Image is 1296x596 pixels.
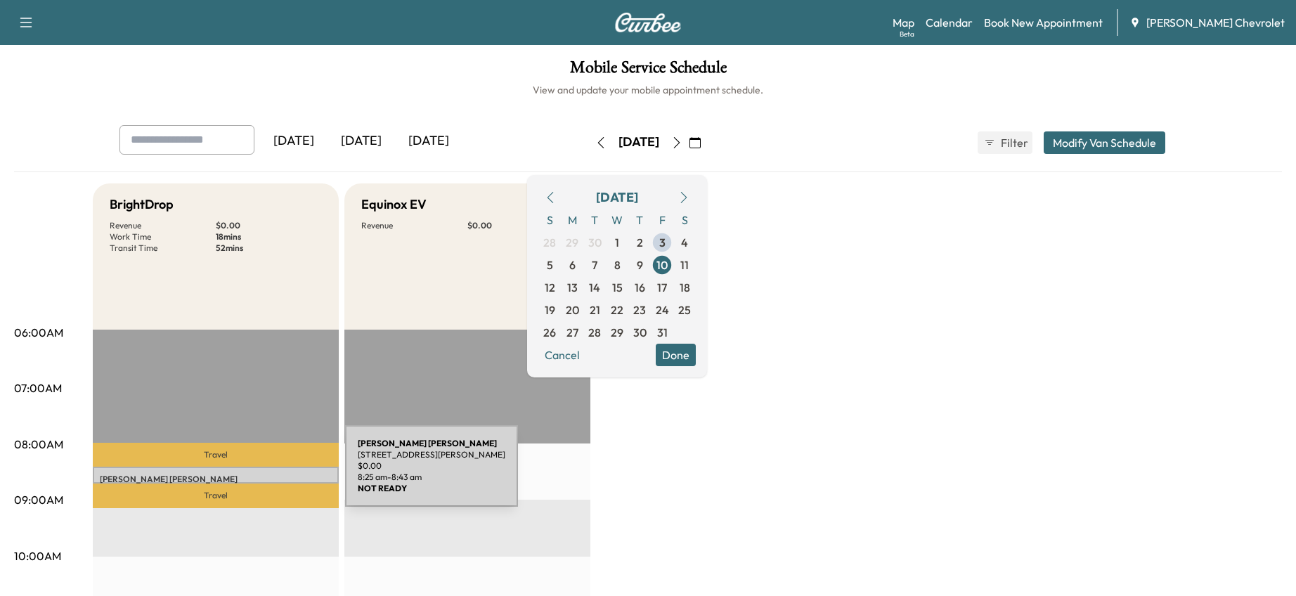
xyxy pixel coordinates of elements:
span: 10 [656,257,668,273]
span: 6 [569,257,576,273]
span: 29 [566,234,578,251]
span: 26 [543,324,556,341]
p: Transit Time [110,242,216,254]
span: 22 [611,302,623,318]
p: 52 mins [216,242,322,254]
div: Beta [900,29,914,39]
span: 1 [615,234,619,251]
p: 09:00AM [14,491,63,508]
p: Travel [93,443,339,467]
span: 11 [680,257,689,273]
button: Done [656,344,696,366]
span: 13 [567,279,578,296]
div: [DATE] [328,125,395,157]
p: 08:00AM [14,436,63,453]
span: T [628,209,651,231]
span: 12 [545,279,555,296]
span: S [673,209,696,231]
span: F [651,209,673,231]
span: W [606,209,628,231]
span: 7 [592,257,597,273]
span: 9 [637,257,643,273]
p: Work Time [110,231,216,242]
span: 19 [545,302,555,318]
span: S [538,209,561,231]
button: Filter [978,131,1032,154]
h5: Equinox EV [361,195,427,214]
a: Book New Appointment [984,14,1103,31]
span: M [561,209,583,231]
button: Modify Van Schedule [1044,131,1165,154]
h1: Mobile Service Schedule [14,59,1282,83]
h6: View and update your mobile appointment schedule. [14,83,1282,97]
span: 16 [635,279,645,296]
p: $ 0.00 [216,220,322,231]
span: 25 [678,302,691,318]
a: Calendar [926,14,973,31]
p: Revenue [110,220,216,231]
span: [PERSON_NAME] Chevrolet [1146,14,1285,31]
span: 8 [614,257,621,273]
span: T [583,209,606,231]
span: 20 [566,302,579,318]
span: 27 [566,324,578,341]
p: [PERSON_NAME] [PERSON_NAME] [100,474,332,485]
span: 17 [657,279,667,296]
span: 28 [543,234,556,251]
span: 15 [612,279,623,296]
span: 14 [589,279,600,296]
p: 07:00AM [14,380,62,396]
div: [DATE] [618,134,659,151]
h5: BrightDrop [110,195,174,214]
span: 21 [590,302,600,318]
span: 30 [588,234,602,251]
div: [DATE] [395,125,462,157]
span: 29 [611,324,623,341]
p: 18 mins [216,231,322,242]
span: 3 [659,234,666,251]
span: 18 [680,279,690,296]
div: [DATE] [596,188,638,207]
p: Travel [93,484,339,508]
p: 10:00AM [14,548,61,564]
p: $ 0.00 [467,220,574,231]
div: [DATE] [260,125,328,157]
span: 31 [657,324,668,341]
span: Filter [1001,134,1026,151]
span: 30 [633,324,647,341]
span: 23 [633,302,646,318]
img: Curbee Logo [614,13,682,32]
span: 2 [637,234,643,251]
span: 4 [681,234,688,251]
span: 24 [656,302,669,318]
button: Cancel [538,344,586,366]
span: 5 [547,257,553,273]
span: 28 [588,324,601,341]
a: MapBeta [893,14,914,31]
p: Revenue [361,220,467,231]
p: 06:00AM [14,324,63,341]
